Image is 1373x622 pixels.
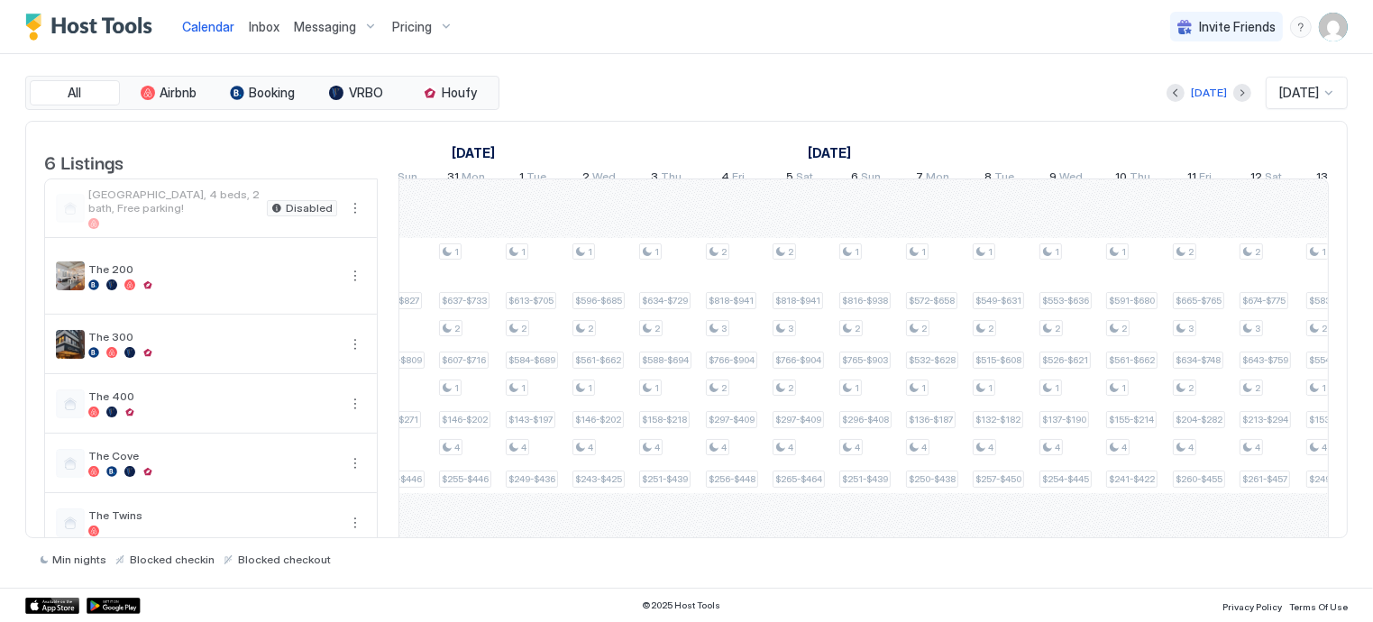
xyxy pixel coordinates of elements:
[25,598,79,614] div: App Store
[238,553,331,566] span: Blocked checkout
[1167,84,1185,102] button: Previous month
[1130,169,1151,188] span: Thu
[25,14,160,41] div: Host Tools Logo
[88,330,337,343] span: The 300
[1322,442,1327,453] span: 4
[855,442,860,453] span: 4
[642,473,688,485] span: $251-$439
[344,197,366,219] button: More options
[985,169,993,188] span: 8
[344,453,366,474] div: menu
[1309,414,1353,425] span: $153-$211
[1121,442,1127,453] span: 4
[775,414,821,425] span: $297-$409
[344,265,366,287] button: More options
[1042,473,1089,485] span: $254-$445
[442,414,488,425] span: $146-$202
[786,169,793,188] span: 5
[377,166,423,192] a: August 30, 2026
[344,453,366,474] button: More options
[1121,246,1126,258] span: 1
[988,323,993,334] span: 2
[988,382,993,394] span: 1
[1242,295,1286,306] span: $674-$775
[721,382,727,394] span: 2
[349,85,383,101] span: VRBO
[508,473,555,485] span: $249-$436
[788,246,793,258] span: 2
[1042,354,1088,366] span: $526-$621
[654,442,660,453] span: 4
[1176,354,1221,366] span: $634-$748
[1046,166,1088,192] a: September 9, 2026
[721,169,729,188] span: 4
[88,389,337,403] span: The 400
[294,19,356,35] span: Messaging
[454,323,460,334] span: 2
[443,166,490,192] a: August 31, 2026
[579,166,621,192] a: September 2, 2026
[575,473,622,485] span: $243-$425
[1109,473,1155,485] span: $241-$422
[344,512,366,534] button: More options
[1176,295,1222,306] span: $665-$765
[912,166,955,192] a: September 7, 2026
[1251,169,1263,188] span: 12
[442,354,486,366] span: $607-$716
[721,323,727,334] span: 3
[442,295,487,306] span: $637-$733
[775,354,821,366] span: $766-$904
[1266,169,1283,188] span: Sat
[842,354,888,366] span: $765-$903
[788,382,793,394] span: 2
[909,473,956,485] span: $250-$438
[842,473,888,485] span: $251-$439
[717,166,749,192] a: September 4, 2026
[519,169,524,188] span: 1
[847,166,886,192] a: September 6, 2026
[344,197,366,219] div: menu
[344,334,366,355] div: menu
[1255,382,1260,394] span: 2
[1289,596,1348,615] a: Terms Of Use
[442,473,489,485] span: $255-$446
[508,295,554,306] span: $613-$705
[52,553,106,566] span: Min nights
[18,561,61,604] iframe: Intercom live chat
[1247,166,1287,192] a: September 12, 2026
[515,166,551,192] a: September 1, 2026
[88,188,260,215] span: [GEOGRAPHIC_DATA], 4 beds, 2 bath, Free parking!
[1319,13,1348,41] div: User profile
[921,246,926,258] span: 1
[344,334,366,355] button: More options
[182,19,234,34] span: Calendar
[651,169,658,188] span: 3
[788,323,793,334] span: 3
[917,169,924,188] span: 7
[344,265,366,287] div: menu
[1322,323,1327,334] span: 2
[583,169,590,188] span: 2
[1188,82,1230,104] button: [DATE]
[643,599,721,611] span: © 2025 Host Tools
[454,382,459,394] span: 1
[921,382,926,394] span: 1
[909,414,953,425] span: $136-$187
[69,85,82,101] span: All
[588,442,593,453] span: 4
[217,80,307,105] button: Booking
[842,414,889,425] span: $296-$408
[1316,169,1328,188] span: 13
[521,442,526,453] span: 4
[30,80,120,105] button: All
[160,85,197,101] span: Airbnb
[526,169,546,188] span: Tue
[975,473,1021,485] span: $257-$450
[1109,295,1155,306] span: $591-$680
[1242,473,1287,485] span: $261-$457
[575,414,621,425] span: $146-$202
[721,442,727,453] span: 4
[1055,323,1060,334] span: 2
[1188,169,1197,188] span: 11
[1322,246,1326,258] span: 1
